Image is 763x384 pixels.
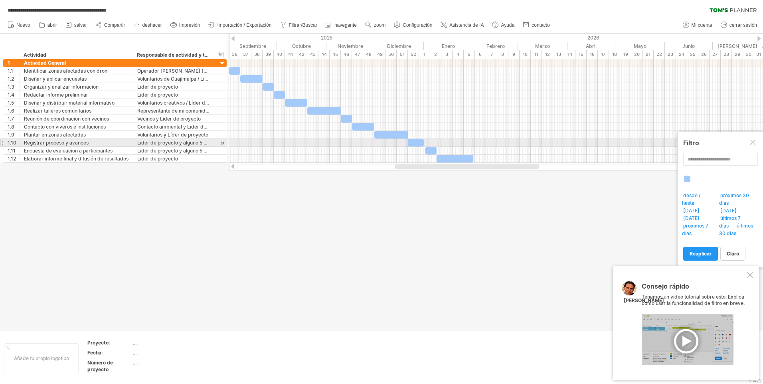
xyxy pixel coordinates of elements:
a: abrir [37,20,59,30]
a: salvar [63,20,89,30]
a: Ayuda [490,20,517,30]
div: 6 [475,50,486,59]
div: 43 [307,50,318,59]
span: [DATE] [682,208,705,216]
a: Compartir [93,20,128,30]
div: Fecha: [87,349,131,356]
div: 1.9 [8,131,20,139]
div: 2 [430,50,441,59]
div: 7 [486,50,497,59]
div: 1 [419,50,430,59]
a: deshacer [131,20,164,30]
div: 13 [553,50,564,59]
div: October 2025 [277,42,326,50]
span: Mi cuenta [692,22,712,28]
div: 48 [363,50,374,59]
div: Voluntarios y Líder de proyecto [137,131,210,139]
div: Plantar en zonas afectadas [24,131,129,139]
div: 24 [676,50,687,59]
div: Elaborar informe final y difusión de resultados [24,155,129,162]
div: 18 [609,50,620,59]
div: 1.2 [8,75,20,83]
div: 1.7 [8,115,20,123]
div: 11 [531,50,542,59]
span: abrir [47,22,57,28]
div: 8 [497,50,508,59]
div: 1.11 [8,147,20,154]
div: 9 [508,50,520,59]
div: Redactar informe preliminar [24,91,129,99]
span: próximos 30 días [719,192,749,208]
div: Encuesta de evaluación a participantes [24,147,129,154]
div: November 2025 [326,42,374,50]
div: 52 [408,50,419,59]
div: 19 [620,50,631,59]
div: [PERSON_NAME] [624,297,664,304]
span: deshacer [142,22,162,28]
div: Contacto con viveros e instituciones [24,123,129,131]
div: Actividad General [24,59,129,67]
span: claro [727,251,739,257]
div: Líder de proyecto [137,83,210,91]
div: Filtro [683,139,757,147]
a: Configuración [392,20,435,30]
div: 38 [251,50,263,59]
a: contacto [521,20,552,30]
a: Nuevo [6,20,33,30]
div: September 2025 [229,42,277,50]
div: March 2026 [518,42,567,50]
span: últimos 30 días [719,223,753,238]
div: Identificar zonas afectadas con dron [24,67,129,75]
div: January 2026 [424,42,473,50]
div: 51 [397,50,408,59]
div: 16 [587,50,598,59]
div: February 2026 [473,42,518,50]
div: Representante de mi comunidad, voluntarios creativos y/o autoridades de mi comunidad y Líder de p... [137,107,210,115]
span: Compartir [104,22,125,28]
a: cerrar sesión [719,20,759,30]
span: zoom [374,22,385,28]
div: Contacto ambiental y Líder de proyecto [137,123,210,131]
div: Organizar y analizar información [24,83,129,91]
span: últimos 7 días [719,215,741,231]
div: 40 [274,50,285,59]
div: Líder de proyecto y alguno 5 vecinos voluntarios [137,139,210,146]
div: Líder de proyecto y alguno 5 vecinos voluntarios [137,147,210,154]
div: 49 [374,50,385,59]
span: Configuración [403,22,432,28]
span: Impresión [179,22,200,28]
div: 45 [330,50,341,59]
div: 21 [642,50,654,59]
div: Operador [PERSON_NAME] (Dueño ) [137,67,210,75]
font: Tenemos un video tutorial sobre esto. Explica cómo usar la funcionalidad de filtro en breve. [642,294,745,307]
div: 4 [453,50,464,59]
div: 1.10 [8,139,20,146]
div: 1.12 [8,155,20,162]
div: 42 [296,50,307,59]
div: June 2026 [665,42,713,50]
div: 26 [698,50,710,59]
div: Proyecto: [87,339,131,346]
div: 36 [229,50,240,59]
span: desde / hasta [682,192,700,208]
div: 15 [575,50,587,59]
div: 17 [598,50,609,59]
a: Mi cuenta [681,20,715,30]
span: Nuevo [16,22,30,28]
div: Actividad [24,51,128,59]
div: scroll to activity [219,139,226,147]
div: Responsable de actividad y tareas [137,51,210,59]
div: 20 [631,50,642,59]
div: Registrar proceso y avances [24,139,129,146]
a: Filtrar/Buscar [278,20,320,30]
span: [DATE] [719,208,742,216]
div: Diseñar y distribuir material informativo [24,99,129,107]
span: cerrar sesión [729,22,757,28]
div: 1.8 [8,123,20,131]
div: 39 [263,50,274,59]
div: May 2026 [615,42,665,50]
div: December 2025 [374,42,424,50]
div: .... [133,359,200,366]
div: 1.6 [8,107,20,115]
div: 22 [654,50,665,59]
